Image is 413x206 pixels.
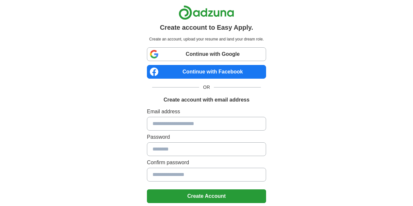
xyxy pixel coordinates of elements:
span: OR [199,84,214,91]
img: Adzuna logo [179,5,234,20]
label: Confirm password [147,159,266,166]
label: Password [147,133,266,141]
a: Continue with Facebook [147,65,266,79]
h1: Create account with email address [164,96,249,104]
h1: Create account to Easy Apply. [160,23,253,32]
button: Create Account [147,189,266,203]
a: Continue with Google [147,47,266,61]
p: Create an account, upload your resume and land your dream role. [148,36,265,42]
label: Email address [147,108,266,116]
